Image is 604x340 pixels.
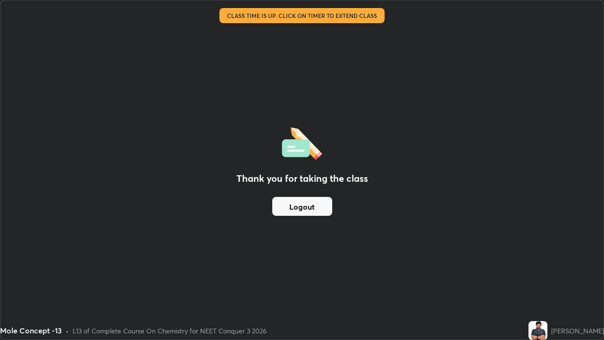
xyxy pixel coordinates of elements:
h2: Thank you for taking the class [236,171,368,186]
button: Logout [272,197,332,216]
img: offlineFeedback.1438e8b3.svg [282,124,322,160]
div: [PERSON_NAME] [551,326,604,336]
div: • [66,326,69,336]
div: L13 of Complete Course On Chemistry for NEET Conquer 3 2026 [73,326,267,336]
img: b678fab11c8e479983cbcbbb2042349f.jpg [528,321,547,340]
